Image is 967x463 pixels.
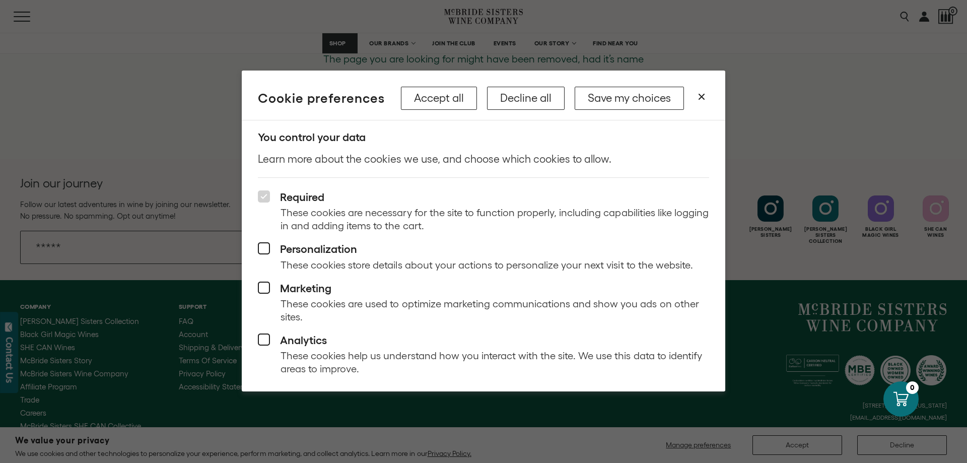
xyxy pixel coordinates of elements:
h2: Cookie preferences [258,90,401,106]
label: Personalization [258,242,709,255]
p: These cookies are used to optimize marketing communications and show you ads on other sites. [258,297,709,323]
h3: You control your data [258,130,709,144]
p: Learn more about the cookies we use, and choose which cookies to allow. [258,151,709,167]
label: Analytics [258,334,709,347]
p: These cookies help us understand how you interact with the site. We use this data to identify are... [258,349,709,375]
p: These cookies store details about your actions to personalize your next visit to the website. [258,258,709,272]
button: Accept all [401,87,477,110]
div: 0 [906,381,919,394]
button: Save my choices [575,87,684,110]
button: Close dialog [696,91,708,103]
p: These cookies are necessary for the site to function properly, including capabilities like loggin... [258,206,709,232]
button: Decline all [487,87,565,110]
label: Required [258,190,709,204]
label: Marketing [258,282,709,295]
